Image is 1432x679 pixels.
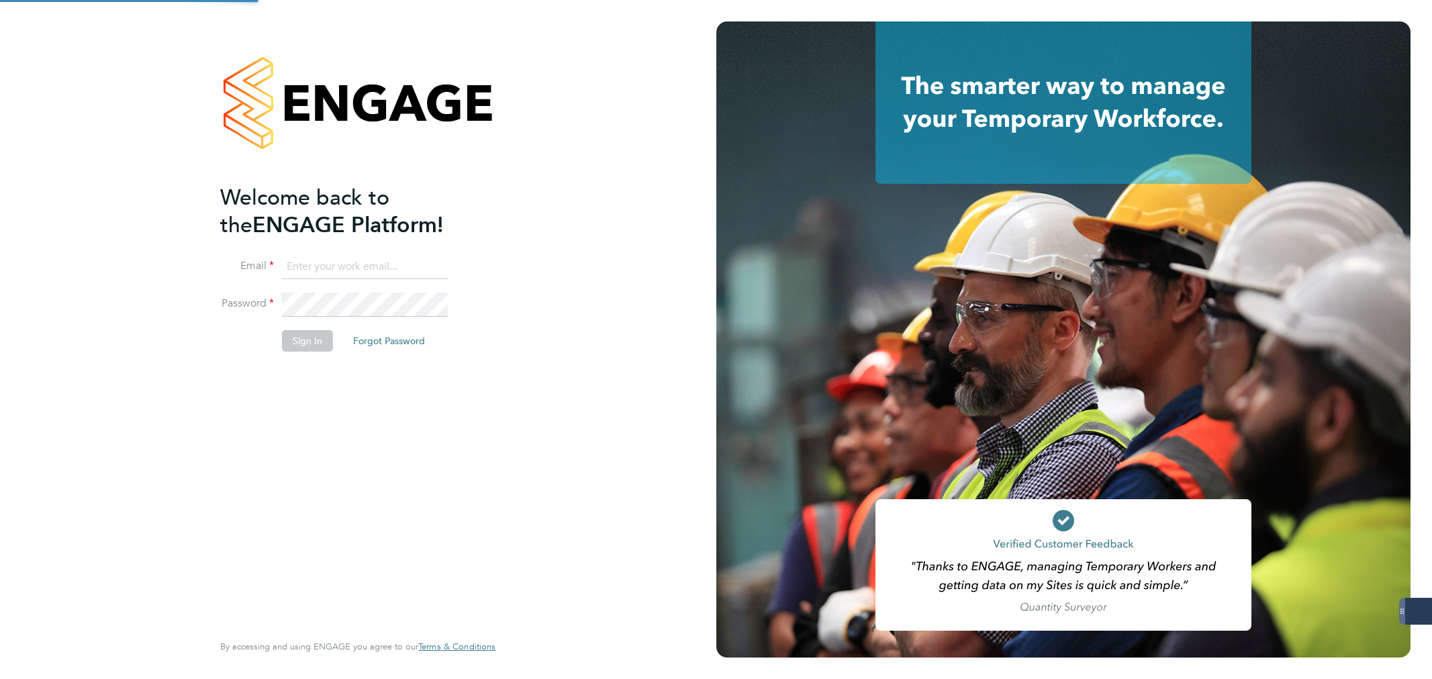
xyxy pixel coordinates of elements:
[220,259,274,273] label: Email
[220,184,482,239] h2: ENGAGE Platform!
[342,330,436,352] button: Forgot Password
[282,255,448,279] input: Enter your work email...
[418,641,495,652] a: Terms & Conditions
[220,641,495,652] span: By accessing and using ENGAGE you agree to our
[220,185,389,238] span: Welcome back to the
[282,330,333,352] button: Sign In
[220,297,274,311] label: Password
[418,641,495,652] span: Terms & Conditions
